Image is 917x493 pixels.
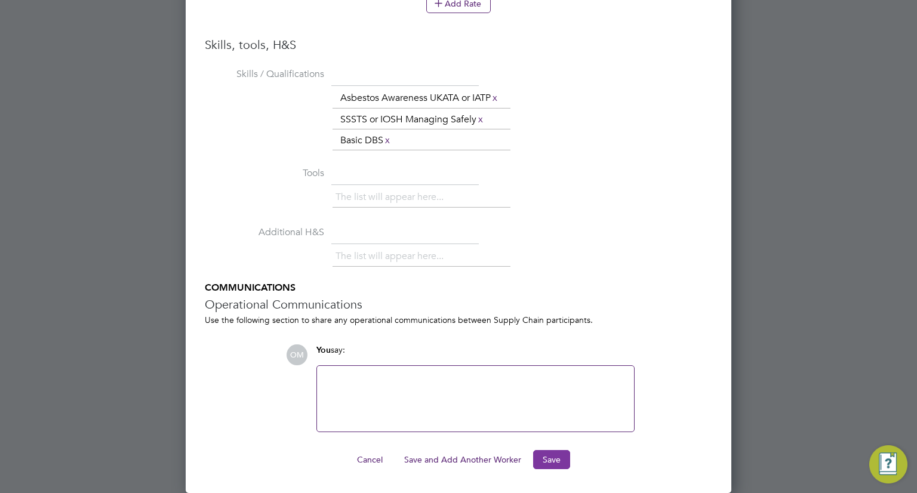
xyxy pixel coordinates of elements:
h3: Operational Communications [205,297,712,312]
div: say: [316,344,635,365]
a: x [383,133,392,148]
a: x [476,112,485,127]
button: Cancel [347,450,392,469]
button: Engage Resource Center [869,445,907,483]
div: Use the following section to share any operational communications between Supply Chain participants. [205,315,712,325]
h5: COMMUNICATIONS [205,282,712,294]
li: SSSTS or IOSH Managing Safely [336,112,490,128]
li: Basic DBS [336,133,396,149]
span: You [316,345,331,355]
label: Tools [205,167,324,180]
button: Save [533,450,570,469]
li: The list will appear here... [336,189,448,205]
label: Additional H&S [205,226,324,239]
h3: Skills, tools, H&S [205,37,712,53]
span: OM [287,344,307,365]
li: The list will appear here... [336,248,448,264]
label: Skills / Qualifications [205,68,324,81]
a: x [491,90,499,106]
button: Save and Add Another Worker [395,450,531,469]
li: Asbestos Awareness UKATA or IATP [336,90,504,106]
